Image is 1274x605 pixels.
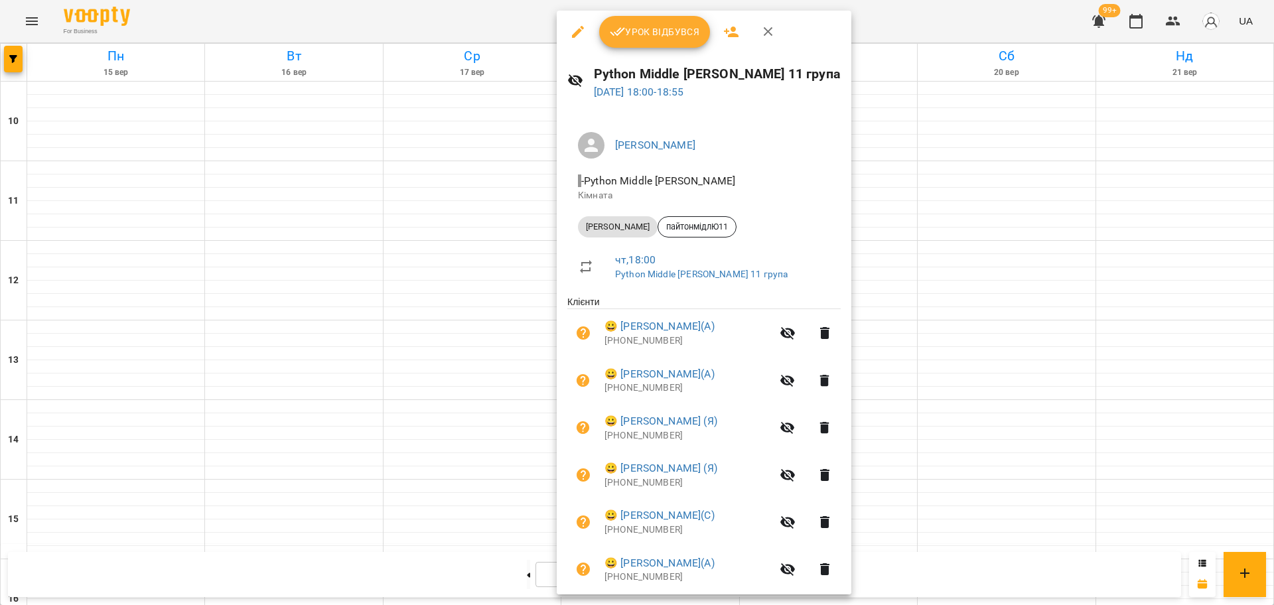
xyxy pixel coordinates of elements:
a: 😀 [PERSON_NAME](А) [604,555,715,571]
a: Python Middle [PERSON_NAME] 11 група [615,269,788,279]
p: Кімната [578,189,830,202]
div: пайтонмідлЮ11 [658,216,737,237]
span: [PERSON_NAME] [578,221,658,233]
button: Візит ще не сплачено. Додати оплату? [567,412,599,444]
a: 😀 [PERSON_NAME](С) [604,507,715,523]
a: 😀 [PERSON_NAME] (Я) [604,413,717,429]
p: [PHONE_NUMBER] [604,381,772,395]
p: [PHONE_NUMBER] [604,571,772,584]
a: чт , 18:00 [615,253,656,266]
a: [PERSON_NAME] [615,139,695,151]
span: пайтонмідлЮ11 [658,221,736,233]
p: [PHONE_NUMBER] [604,429,772,442]
button: Урок відбувся [599,16,711,48]
button: Візит ще не сплачено. Додати оплату? [567,365,599,397]
button: Візит ще не сплачено. Додати оплату? [567,506,599,538]
p: [PHONE_NUMBER] [604,523,772,537]
button: Візит ще не сплачено. Додати оплату? [567,553,599,585]
a: 😀 [PERSON_NAME](А) [604,318,715,334]
span: - Python Middle [PERSON_NAME] [578,174,738,187]
a: 😀 [PERSON_NAME](А) [604,366,715,382]
p: [PHONE_NUMBER] [604,476,772,490]
h6: Python Middle [PERSON_NAME] 11 група [594,64,841,84]
a: [DATE] 18:00-18:55 [594,86,684,98]
p: [PHONE_NUMBER] [604,334,772,348]
a: 😀 [PERSON_NAME] (Я) [604,460,717,476]
span: Урок відбувся [610,24,700,40]
button: Візит ще не сплачено. Додати оплату? [567,459,599,491]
